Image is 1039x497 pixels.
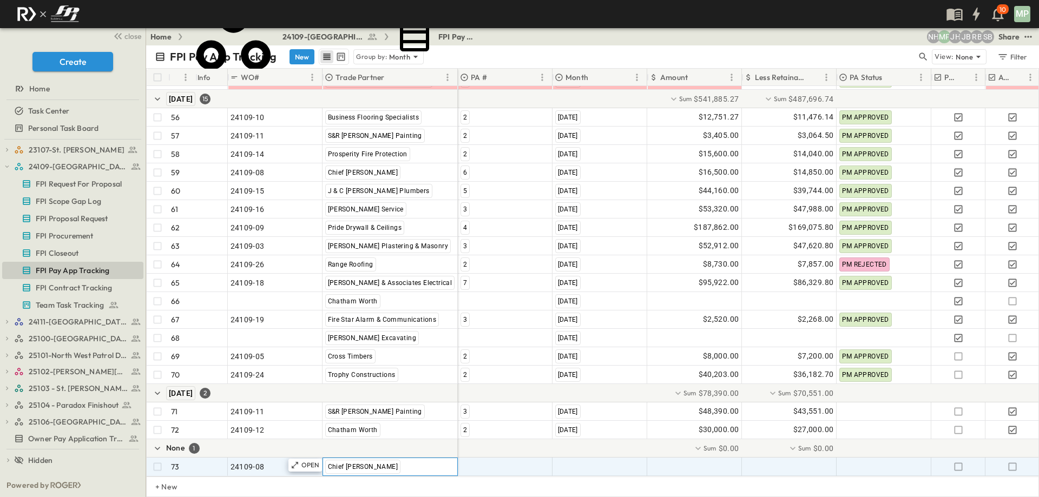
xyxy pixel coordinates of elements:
[463,279,467,287] span: 7
[2,176,141,191] a: FPI Request For Proposal
[719,443,739,454] span: $0.00
[29,333,128,344] span: 25100-Vanguard Prep School
[29,366,128,377] span: 25102-Christ The Redeemer Anglican Church
[328,353,373,360] span: Cross Timbers
[489,71,501,83] button: Sort
[171,222,180,233] p: 62
[109,28,143,43] button: close
[319,49,349,65] div: table view
[2,313,143,330] div: 24111-[GEOGRAPHIC_DATA]test
[171,425,179,435] p: 72
[1024,71,1037,84] button: Menu
[2,396,143,414] div: 25104 - Paradox Finishouttest
[231,314,265,325] span: 24109-19
[328,334,417,342] span: [PERSON_NAME] Excavating
[2,431,141,446] a: Owner Pay Application Tracking
[200,388,211,399] div: 2
[660,72,688,83] p: Amount
[850,72,883,83] p: PA Status
[155,481,162,492] p: + New
[961,71,973,83] button: Sort
[703,350,739,362] span: $8,000.00
[463,426,467,434] span: 2
[774,94,787,103] p: Sum
[171,351,180,362] p: 69
[463,132,467,140] span: 2
[301,461,320,469] p: OPEN
[336,72,384,83] p: Trade Partner
[463,408,467,415] span: 3
[970,71,983,84] button: Menu
[842,371,889,379] span: PM APPROVED
[842,187,889,195] span: PM APPROVED
[2,175,143,193] div: FPI Request For Proposaltest
[2,330,143,347] div: 25100-Vanguard Prep Schooltest
[842,353,889,360] span: PM APPROVED
[463,261,467,268] span: 2
[842,206,889,213] span: PM APPROVED
[29,83,50,94] span: Home
[944,72,959,83] p: PE Expecting
[14,159,141,174] a: 24109-St. Teresa of Calcutta Parish Hall
[998,31,1020,42] div: Share
[558,426,578,434] span: [DATE]
[328,224,402,231] span: Pride Drywall & Ceilings
[798,443,811,453] p: Sum
[14,381,141,396] a: 25103 - St. [PERSON_NAME] Phase 2
[998,72,1013,83] p: AA Processed
[798,258,834,270] span: $7,857.00
[694,221,739,234] span: $187,862.00
[793,111,834,123] span: $11,476.14
[2,244,143,262] div: FPI Closeouttest
[793,166,834,178] span: $14,850.00
[200,94,211,104] div: 15
[231,149,265,160] span: 24109-14
[938,30,951,43] div: Monica Pruteanu (mpruteanu@fpibuilders.com)
[981,30,994,43] div: Sterling Barnett (sterling@fpibuilders.com)
[2,141,143,158] div: 23107-St. [PERSON_NAME]test
[558,408,578,415] span: [DATE]
[2,296,143,314] div: Team Task Trackingtest
[558,316,578,323] span: [DATE]
[703,258,739,270] span: $8,730.00
[14,314,141,329] a: 24111-[GEOGRAPHIC_DATA]
[699,240,739,252] span: $52,912.00
[558,206,578,213] span: [DATE]
[2,430,143,447] div: Owner Pay Application Trackingtest
[703,443,716,453] p: Sum
[999,5,1006,14] p: 10
[793,423,834,436] span: $27,000.00
[29,416,128,427] span: 25106-St. Andrews Parking Lot
[970,30,983,43] div: Regina Barnett (rbarnett@fpibuilders.com)
[170,49,277,64] p: FPI Pay App Tracking
[14,414,141,429] a: 25106-St. Andrews Parking Lot
[328,242,449,250] span: [PERSON_NAME] Plastering & Masonry
[558,242,578,250] span: [DATE]
[2,413,143,430] div: 25106-St. Andrews Parking Lottest
[328,169,398,176] span: Chief [PERSON_NAME]
[2,297,141,313] a: Team Task Tracking
[171,369,180,380] p: 70
[14,364,141,379] a: 25102-Christ The Redeemer Anglican Church
[231,222,265,233] span: 24109-09
[231,425,265,435] span: 24109-12
[171,406,177,417] p: 71
[463,206,467,213] span: 3
[328,426,378,434] span: Chatham Worth
[32,52,113,71] button: Create
[290,49,314,64] button: New
[2,211,141,226] a: FPI Proposal Request
[1022,30,1035,43] button: test
[798,350,834,362] span: $7,200.00
[14,348,141,363] a: 25101-North West Patrol Division
[935,51,953,63] p: View:
[169,389,193,397] span: [DATE]
[793,276,834,289] span: $86,329.80
[1014,6,1030,22] div: MP
[2,380,143,397] div: 25103 - St. [PERSON_NAME] Phase 2test
[171,277,180,288] p: 65
[2,210,143,227] div: FPI Proposal Requesttest
[788,221,833,234] span: $169,075.80
[231,406,265,417] span: 24109-11
[241,72,260,83] p: WO#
